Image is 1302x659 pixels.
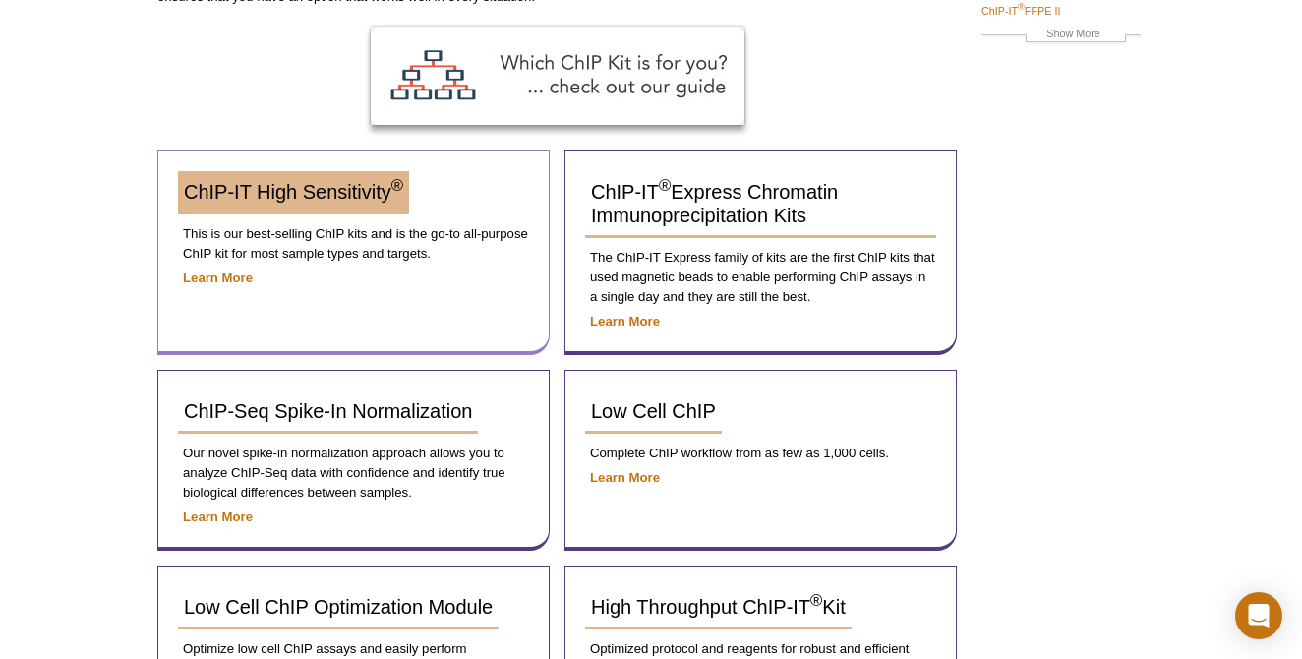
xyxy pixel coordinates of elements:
a: ChIP-IT®FFPE II [981,2,1060,20]
a: Low Cell ChIP [585,390,722,434]
span: ChIP-IT High Sensitivity [184,181,403,203]
div: Open Intercom Messenger [1235,592,1282,639]
span: ChIP-Seq Spike-In Normalization [184,400,472,422]
a: Low Cell ChIP Optimization Module [178,586,499,629]
a: ChIP-IT High Sensitivity® [178,171,409,214]
span: High Throughput ChIP-IT Kit [591,596,846,618]
p: This is our best-selling ChIP kits and is the go-to all-purpose ChIP kit for most sample types an... [178,224,529,264]
a: Show More [981,25,1141,47]
a: Learn More [590,314,660,329]
p: The ChIP-IT Express family of kits are the first ChIP kits that used magnetic beads to enable per... [585,248,936,307]
span: Low Cell ChIP Optimization Module [184,596,493,618]
a: High Throughput ChIP-IT®Kit [585,586,852,629]
img: ChIP Kit Selection Guide [371,27,744,125]
a: Learn More [183,509,253,524]
sup: ® [659,177,671,196]
sup: ® [810,592,822,611]
a: Learn More [183,270,253,285]
sup: ® [1018,2,1025,12]
a: ChIP-IT®Express Chromatin Immunoprecipitation Kits [585,171,936,238]
a: ChIP-Seq Spike-In Normalization [178,390,478,434]
a: Learn More [590,470,660,485]
span: ChIP-IT Express Chromatin Immunoprecipitation Kits [591,181,838,226]
p: Complete ChIP workflow from as few as 1,000 cells. [585,444,936,463]
span: Low Cell ChIP [591,400,716,422]
sup: ® [391,177,403,196]
p: Our novel spike-in normalization approach allows you to analyze ChIP-Seq data with confidence and... [178,444,529,503]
